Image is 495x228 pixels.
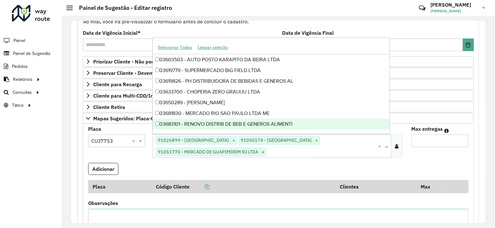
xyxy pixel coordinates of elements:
[151,180,335,193] th: Código Cliente
[93,70,221,75] span: Preservar Cliente - Devem ficar no buffer, não roteirizar
[152,38,390,134] ng-dropdown-panel: Options list
[156,148,260,156] span: 91051770 - MERCADO DE GUAPIMIRIM RJ LTDA
[412,125,443,133] label: Max entregas
[153,54,390,65] div: 03603503 - AUTO POSTO KARAPITO DA BEIRA LTDA
[88,163,118,175] button: Adicionar
[282,29,334,37] label: Data de Vigência Final
[12,102,24,109] span: Tático
[153,65,390,76] div: 03619779 - SUPERMERCADO BIG FIELD LTDA
[417,180,442,193] th: Max
[239,136,313,144] span: 91050174 - [GEOGRAPHIC_DATA]
[83,29,140,37] label: Data de Vigência Inicial
[430,2,478,8] h3: [PERSON_NAME]
[195,43,231,52] button: Limpar seleção
[83,102,474,112] a: Cliente Retira
[153,119,390,129] div: 03683101 - RENOVO DISTRIB DE BEB E GENEROS ALIMENTI
[415,1,429,15] a: Contato Rápido
[73,4,172,11] h2: Painel de Sugestão - Editar registro
[14,37,25,44] span: Painel
[83,90,474,101] a: Cliente para Multi-CDD/Internalização
[430,8,478,14] span: [PERSON_NAME]
[83,56,474,67] a: Priorizar Cliente - Não podem ficar no buffer
[445,128,449,133] em: Máximo de clientes que serão colocados na mesma rota com os clientes informados
[13,89,32,96] span: Consultas
[153,76,390,87] div: 03619826 - PH DISTRIBUIDORA DE BEBIDAS E GENEROS AL
[83,113,474,124] a: Mapas Sugeridos: Placa-Cliente
[88,180,151,193] th: Placa
[156,136,230,144] span: 91026899 - [GEOGRAPHIC_DATA]
[153,87,390,97] div: 03633700 - CHOPERIA ZERO GRAUUU LTDA
[230,137,237,144] span: ×
[88,199,118,207] label: Observações
[93,105,125,110] span: Cliente Retira
[13,76,32,83] span: Relatórios
[155,43,195,52] button: Selecionar Todos
[313,137,320,144] span: ×
[83,68,474,78] a: Preservar Cliente - Devem ficar no buffer, não roteirizar
[153,97,390,108] div: 03650289 - [PERSON_NAME]
[13,50,50,57] span: Painel de Sugestão
[93,93,182,98] span: Cliente para Multi-CDD/Internalização
[463,39,474,51] button: Choose Date
[132,137,137,145] span: Clear all
[378,142,384,150] span: Clear all
[336,180,417,193] th: Clientes
[12,63,28,70] span: Pedidos
[83,79,474,90] a: Cliente para Recarga
[190,183,210,190] a: Copiar
[93,59,196,64] span: Priorizar Cliente - Não podem ficar no buffer
[88,125,101,133] label: Placa
[93,116,167,121] span: Mapas Sugeridos: Placa-Cliente
[153,129,390,140] div: 03687936 - [PERSON_NAME]
[260,148,266,156] span: ×
[93,82,142,87] span: Cliente para Recarga
[153,108,390,119] div: 03681830 - MERCADO RIO SAO PAULO LTDA ME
